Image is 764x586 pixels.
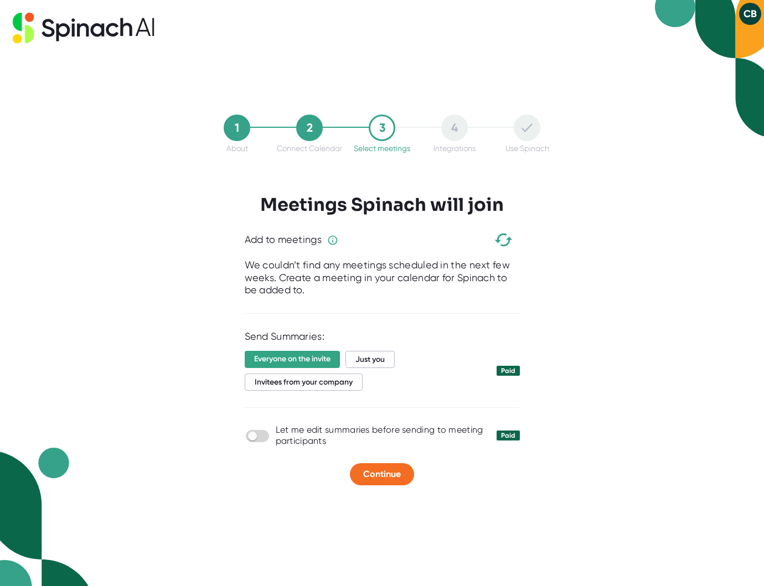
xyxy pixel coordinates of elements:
div: 2 [296,115,323,141]
div: Paid [501,367,515,375]
div: Add to meetings [245,234,322,246]
div: Use Spinach [505,144,549,153]
span: Invitees from your company [245,374,363,391]
button: CB [739,3,761,25]
div: 4 [441,115,468,141]
span: Everyone on the invite [245,351,340,368]
span: Just you [345,351,395,368]
button: Continue [350,463,414,485]
div: Connect Calendar [277,144,342,153]
div: Let me edit summaries before sending to meeting participants [276,424,488,447]
div: We couldn’t find any meetings scheduled in the next few weeks. Create a meeting in your calendar ... [245,259,520,297]
div: About [226,144,248,153]
div: Select meetings [354,144,410,153]
div: Integrations [433,144,476,153]
span: Continue [363,469,401,479]
h3: Meetings Spinach will join [260,194,504,215]
div: Paid [501,432,515,439]
div: 1 [224,115,250,141]
div: Send Summaries: [245,330,520,343]
div: 3 [369,115,395,141]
